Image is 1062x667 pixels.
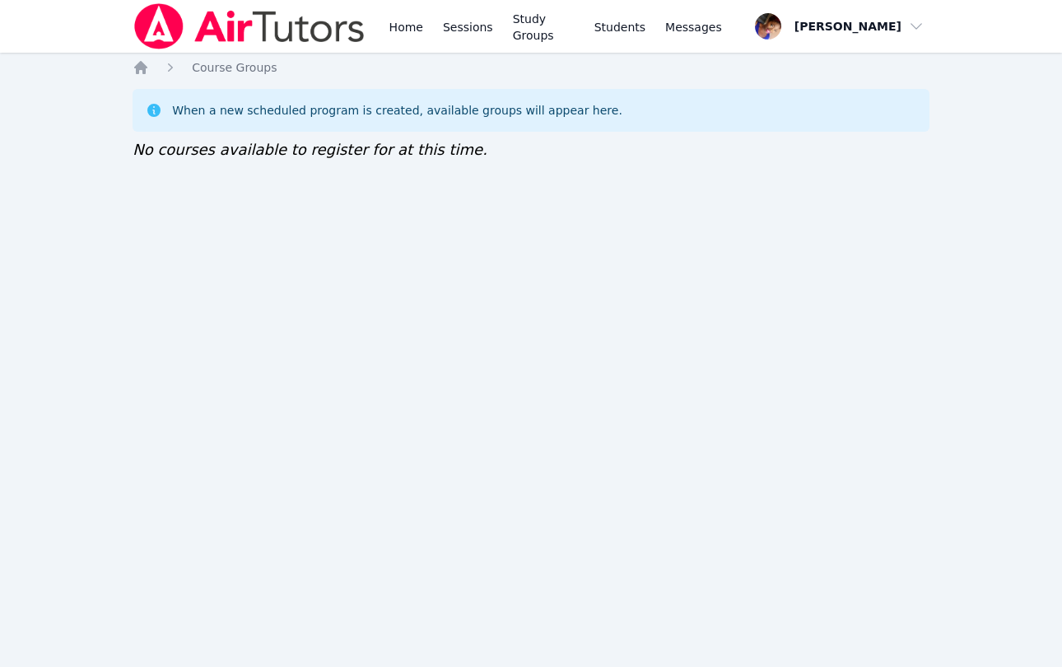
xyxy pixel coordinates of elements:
[133,59,929,76] nav: Breadcrumb
[172,102,622,119] div: When a new scheduled program is created, available groups will appear here.
[192,59,277,76] a: Course Groups
[133,3,366,49] img: Air Tutors
[665,19,722,35] span: Messages
[133,141,487,158] span: No courses available to register for at this time.
[192,61,277,74] span: Course Groups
